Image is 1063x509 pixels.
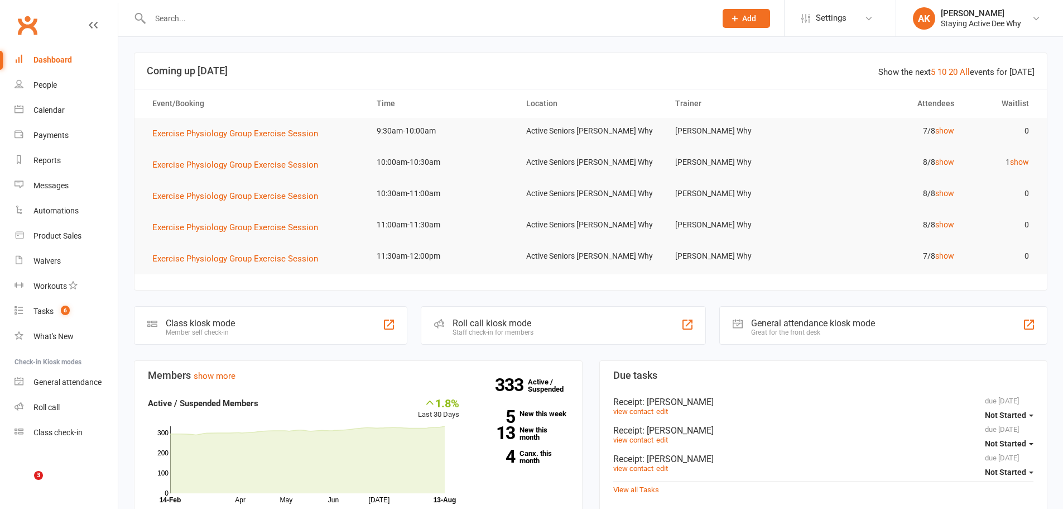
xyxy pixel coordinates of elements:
td: 7/8 [815,118,964,144]
div: General attendance [33,378,102,387]
strong: 5 [476,408,515,425]
div: Dashboard [33,55,72,64]
td: [PERSON_NAME] Why [665,149,815,175]
a: All [960,67,970,77]
span: : [PERSON_NAME] [642,397,714,407]
button: Not Started [985,405,1033,425]
th: Waitlist [964,89,1039,118]
td: 0 [964,212,1039,238]
td: Active Seniors [PERSON_NAME] Why [516,180,666,207]
a: Automations [15,198,118,223]
span: Not Started [985,439,1026,448]
div: Receipt [613,397,1034,407]
td: 8/8 [815,149,964,175]
a: show [935,189,954,198]
div: General attendance kiosk mode [751,318,875,329]
div: Great for the front desk [751,329,875,336]
span: Exercise Physiology Group Exercise Session [152,129,318,139]
td: 8/8 [815,212,964,238]
span: Exercise Physiology Group Exercise Session [152,222,318,232]
button: Exercise Physiology Group Exercise Session [152,252,326,265]
a: edit [656,407,668,416]
span: Exercise Physiology Group Exercise Session [152,191,318,201]
button: Not Started [985,434,1033,454]
span: : [PERSON_NAME] [642,425,714,436]
div: Member self check-in [166,329,235,336]
a: Payments [15,123,118,148]
a: What's New [15,324,118,349]
td: 7/8 [815,243,964,269]
a: View all Tasks [613,486,659,494]
td: [PERSON_NAME] Why [665,118,815,144]
span: 3 [34,471,43,480]
strong: 4 [476,448,515,465]
a: view contact [613,407,653,416]
td: 11:30am-12:00pm [367,243,516,269]
td: 8/8 [815,180,964,207]
a: 4Canx. this month [476,450,569,464]
span: Exercise Physiology Group Exercise Session [152,254,318,264]
a: 5New this week [476,410,569,417]
div: Class check-in [33,428,83,437]
div: Receipt [613,425,1034,436]
span: Add [742,14,756,23]
button: Exercise Physiology Group Exercise Session [152,221,326,234]
td: 1 [964,149,1039,175]
div: People [33,80,57,89]
a: Roll call [15,395,118,420]
div: Last 30 Days [418,397,459,421]
td: 0 [964,243,1039,269]
span: : [PERSON_NAME] [642,454,714,464]
h3: Members [148,370,569,381]
button: Exercise Physiology Group Exercise Session [152,189,326,203]
div: Staff check-in for members [453,329,533,336]
a: General attendance kiosk mode [15,370,118,395]
div: 1.8% [418,397,459,409]
a: Dashboard [15,47,118,73]
div: Workouts [33,282,67,291]
strong: 333 [495,377,528,393]
a: show [935,158,954,167]
div: Staying Active Dee Why [941,18,1021,28]
h3: Coming up [DATE] [147,65,1035,77]
a: Clubworx [13,11,41,39]
span: Not Started [985,468,1026,477]
div: Class kiosk mode [166,318,235,329]
div: [PERSON_NAME] [941,8,1021,18]
a: Product Sales [15,223,118,249]
th: Time [367,89,516,118]
div: Tasks [33,307,54,316]
a: edit [656,464,668,473]
td: 10:30am-11:00am [367,180,516,207]
a: 333Active / Suspended [528,370,577,401]
a: Calendar [15,98,118,123]
a: Workouts [15,274,118,299]
td: 0 [964,180,1039,207]
strong: Active / Suspended Members [148,398,258,408]
td: 0 [964,118,1039,144]
td: Active Seniors [PERSON_NAME] Why [516,149,666,175]
div: Calendar [33,106,65,115]
a: show [935,220,954,229]
td: Active Seniors [PERSON_NAME] Why [516,118,666,144]
td: 11:00am-11:30am [367,212,516,238]
a: Reports [15,148,118,173]
div: Show the next events for [DATE] [878,65,1035,79]
td: Active Seniors [PERSON_NAME] Why [516,212,666,238]
td: Active Seniors [PERSON_NAME] Why [516,243,666,269]
div: Roll call kiosk mode [453,318,533,329]
a: Class kiosk mode [15,420,118,445]
div: Receipt [613,454,1034,464]
strong: 13 [476,425,515,441]
div: What's New [33,332,74,341]
div: Product Sales [33,231,81,240]
div: AK [913,7,935,30]
button: Add [723,9,770,28]
div: Waivers [33,256,61,265]
a: People [15,73,118,98]
a: Waivers [15,249,118,274]
a: Messages [15,173,118,198]
a: show [935,251,954,260]
span: Settings [816,6,846,31]
a: 5 [931,67,935,77]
